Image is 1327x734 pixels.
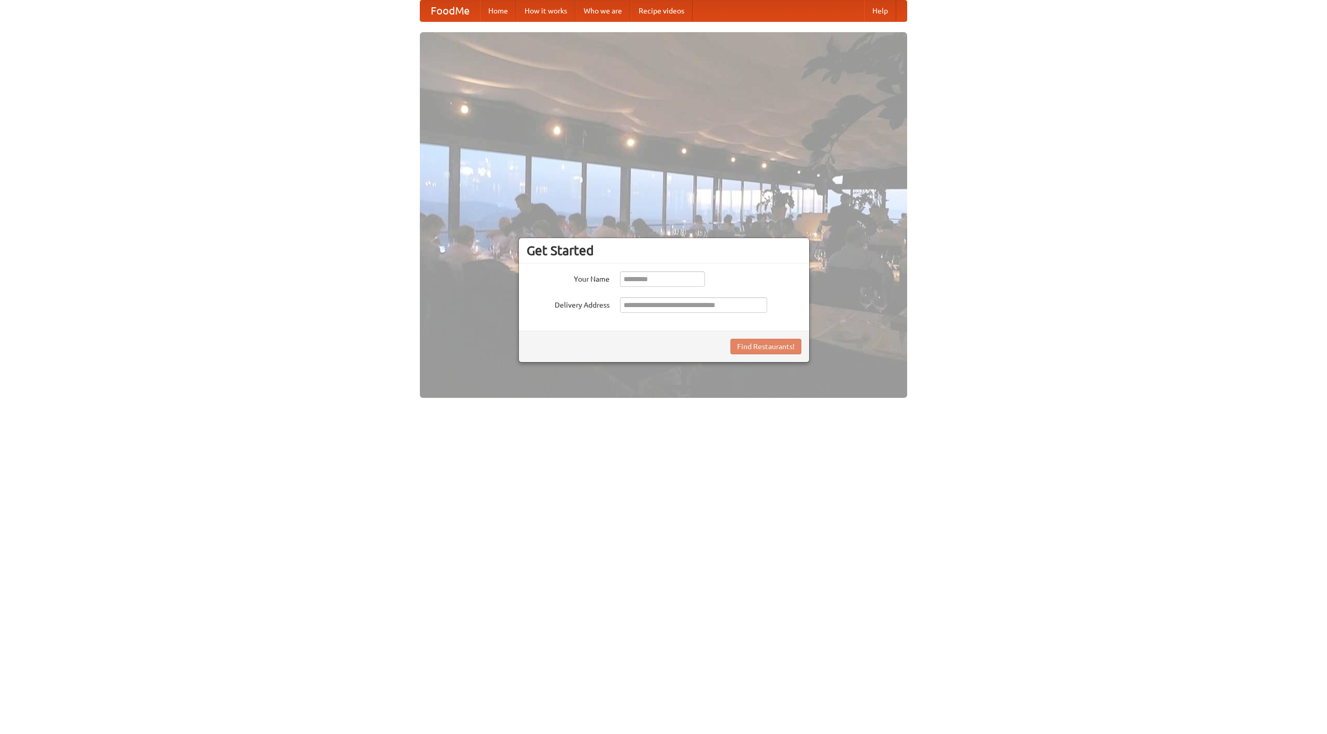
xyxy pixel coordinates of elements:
a: FoodMe [420,1,480,21]
a: Recipe videos [630,1,693,21]
a: Home [480,1,516,21]
a: Help [864,1,896,21]
button: Find Restaurants! [730,339,801,354]
label: Your Name [527,271,610,284]
a: Who we are [575,1,630,21]
label: Delivery Address [527,297,610,310]
a: How it works [516,1,575,21]
h3: Get Started [527,243,801,258]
